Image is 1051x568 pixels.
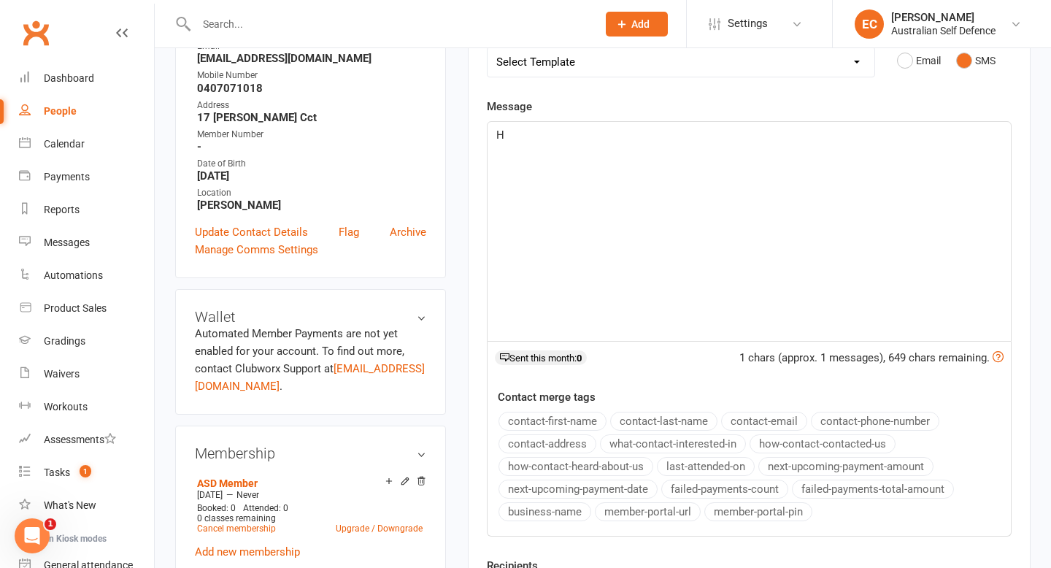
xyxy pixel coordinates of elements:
a: Dashboard [19,62,154,95]
div: Tasks [44,467,70,478]
a: Reports [19,193,154,226]
a: Tasks 1 [19,456,154,489]
button: contact-phone-number [811,412,939,431]
div: Automations [44,269,103,281]
div: Calendar [44,138,85,150]
strong: - [197,140,426,153]
span: Attended: 0 [243,503,288,513]
button: contact-address [498,434,596,453]
div: Payments [44,171,90,183]
a: Flag [339,223,359,241]
button: contact-email [721,412,807,431]
div: EC [855,9,884,39]
div: Workouts [44,401,88,412]
a: Update Contact Details [195,223,308,241]
button: failed-payments-count [661,480,788,499]
button: failed-payments-total-amount [792,480,954,499]
a: Automations [19,259,154,292]
h3: Membership [195,445,426,461]
div: What's New [44,499,96,511]
button: business-name [498,502,591,521]
label: Contact merge tags [498,388,596,406]
button: next-upcoming-payment-date [498,480,658,499]
span: H [496,128,504,142]
div: Product Sales [44,302,107,314]
strong: 0 [577,353,582,364]
a: Gradings [19,325,154,358]
div: Dashboard [44,72,94,84]
div: Gradings [44,335,85,347]
div: Sent this month: [495,350,587,365]
div: Waivers [44,368,80,380]
button: SMS [956,47,996,74]
label: Message [487,98,532,115]
button: member-portal-pin [704,502,812,521]
button: what-contact-interested-in [600,434,746,453]
strong: [PERSON_NAME] [197,199,426,212]
span: Booked: 0 [197,503,236,513]
div: Messages [44,237,90,248]
span: 1 [45,518,56,530]
a: Workouts [19,391,154,423]
a: Messages [19,226,154,259]
button: next-upcoming-payment-amount [758,457,933,476]
div: People [44,105,77,117]
button: how-contact-contacted-us [750,434,896,453]
div: Member Number [197,128,426,142]
button: last-attended-on [657,457,755,476]
div: Mobile Number [197,69,426,82]
a: Clubworx [18,15,54,51]
button: how-contact-heard-about-us [498,457,653,476]
div: — [193,489,426,501]
div: 1 chars (approx. 1 messages), 649 chars remaining. [739,349,1004,366]
button: member-portal-url [595,502,701,521]
a: Product Sales [19,292,154,325]
a: Add new membership [195,545,300,559]
a: What's New [19,489,154,522]
button: contact-last-name [610,412,717,431]
a: ASD Member [197,477,258,489]
div: Address [197,99,426,112]
a: Manage Comms Settings [195,241,318,258]
a: Waivers [19,358,154,391]
strong: [DATE] [197,169,426,183]
a: Archive [390,223,426,241]
div: Australian Self Defence [891,24,996,37]
h3: Wallet [195,309,426,325]
span: Settings [728,7,768,40]
div: [PERSON_NAME] [891,11,996,24]
iframe: Intercom live chat [15,518,50,553]
a: Assessments [19,423,154,456]
div: Assessments [44,434,116,445]
span: [DATE] [197,490,223,500]
div: Location [197,186,426,200]
button: Email [897,47,941,74]
input: Search... [192,14,587,34]
div: Reports [44,204,80,215]
span: Never [236,490,259,500]
div: Date of Birth [197,157,426,171]
button: contact-first-name [498,412,607,431]
button: Add [606,12,668,37]
strong: 0407071018 [197,82,426,95]
no-payment-system: Automated Member Payments are not yet enabled for your account. To find out more, contact Clubwor... [195,327,425,393]
strong: [EMAIL_ADDRESS][DOMAIN_NAME] [197,52,426,65]
a: Cancel membership [197,523,276,534]
span: Add [631,18,650,30]
a: People [19,95,154,128]
a: Upgrade / Downgrade [336,523,423,534]
strong: 17 [PERSON_NAME] Cct [197,111,426,124]
span: 1 [80,465,91,477]
a: Payments [19,161,154,193]
span: 0 classes remaining [197,513,276,523]
a: Calendar [19,128,154,161]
